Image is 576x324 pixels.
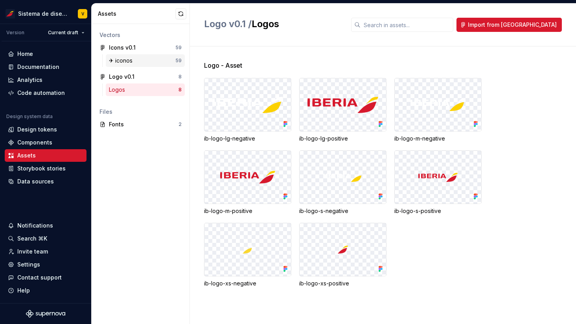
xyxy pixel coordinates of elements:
button: Sistema de diseño IberiaV [2,5,90,22]
a: Data sources [5,175,86,188]
div: 59 [175,44,182,51]
svg: Supernova Logo [26,310,65,318]
a: Components [5,136,86,149]
a: Home [5,48,86,60]
a: Assets [5,149,86,162]
div: Icons v0.1 [109,44,136,52]
a: Settings [5,258,86,271]
a: Logo v0.18 [96,70,185,83]
div: ib-logo-xs-negative [204,280,291,287]
div: ib-logo-s-positive [394,207,482,215]
div: Files [99,108,182,116]
input: Search in assets... [361,18,453,32]
div: Contact support [17,274,62,281]
span: Current draft [48,30,78,36]
div: 8 [179,87,182,93]
div: ib-logo-m-negative [394,135,482,143]
div: Vectors [99,31,182,39]
div: ib-logo-m-positive [204,207,291,215]
a: Design tokens [5,123,86,136]
div: Storybook stories [17,165,66,172]
div: ✈︎ iconos [109,57,136,65]
img: 55604660-494d-44a9-beb2-692398e9940a.png [6,9,15,19]
a: Analytics [5,74,86,86]
a: Invite team [5,245,86,258]
div: Code automation [17,89,65,97]
button: Current draft [44,27,88,38]
div: Notifications [17,222,53,230]
span: Logo v0.1 / [204,18,252,30]
div: Assets [98,10,175,18]
div: Design system data [6,113,53,120]
div: ib-logo-lg-negative [204,135,291,143]
button: Search ⌘K [5,232,86,245]
a: Logos8 [106,83,185,96]
div: ib-logo-lg-positive [299,135,386,143]
a: Code automation [5,87,86,99]
div: Sistema de diseño Iberia [18,10,68,18]
div: 2 [179,121,182,128]
div: Search ⌘K [17,235,47,243]
h2: Logos [204,18,342,30]
div: Analytics [17,76,42,84]
button: Import from [GEOGRAPHIC_DATA] [456,18,562,32]
a: Storybook stories [5,162,86,175]
button: Contact support [5,271,86,284]
div: V [81,11,84,17]
div: Settings [17,261,40,268]
a: Documentation [5,61,86,73]
div: Assets [17,152,36,159]
div: Invite team [17,248,48,255]
div: Fonts [109,120,179,128]
button: Notifications [5,219,86,232]
div: ib-logo-xs-positive [299,280,386,287]
a: ✈︎ iconos59 [106,54,185,67]
div: Version [6,30,24,36]
span: Import from [GEOGRAPHIC_DATA] [468,21,557,29]
div: Help [17,287,30,294]
a: Icons v0.159 [96,41,185,54]
span: Logo - Asset [204,61,242,70]
div: Documentation [17,63,59,71]
a: Fonts2 [96,118,185,131]
div: Logos [109,86,128,94]
div: Design tokens [17,126,57,133]
div: Data sources [17,178,54,185]
div: 59 [175,57,182,64]
div: Home [17,50,33,58]
div: ib-logo-s-negative [299,207,386,215]
div: Components [17,139,52,146]
div: 8 [179,74,182,80]
button: Help [5,284,86,297]
div: Logo v0.1 [109,73,134,81]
